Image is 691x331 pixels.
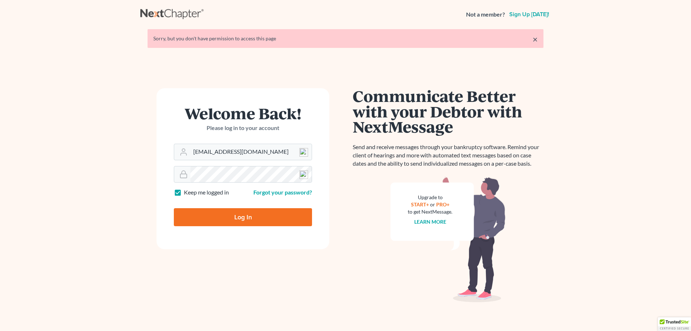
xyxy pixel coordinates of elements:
img: npw-badge-icon-locked.svg [299,148,308,157]
h1: Communicate Better with your Debtor with NextMessage [353,88,543,134]
input: Log In [174,208,312,226]
div: Upgrade to [408,194,452,201]
p: Please log in to your account [174,124,312,132]
a: Learn more [414,219,446,225]
img: nextmessage_bg-59042aed3d76b12b5cd301f8e5b87938c9018125f34e5fa2b7a6b67550977c72.svg [390,176,506,303]
a: × [533,35,538,44]
h1: Welcome Back! [174,106,312,121]
a: PRO+ [436,201,450,207]
a: START+ [411,201,429,207]
label: Keep me logged in [184,188,229,197]
span: or [430,201,435,207]
div: to get NextMessage. [408,208,452,215]
img: npw-badge-icon-locked.svg [299,170,308,179]
strong: Not a member? [466,10,505,19]
div: TrustedSite Certified [658,317,691,331]
a: Sign up [DATE]! [508,12,551,17]
p: Send and receive messages through your bankruptcy software. Remind your client of hearings and mo... [353,143,543,168]
div: Sorry, but you don't have permission to access this page [153,35,538,42]
a: Forgot your password? [253,189,312,196]
input: Email Address [190,144,312,160]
